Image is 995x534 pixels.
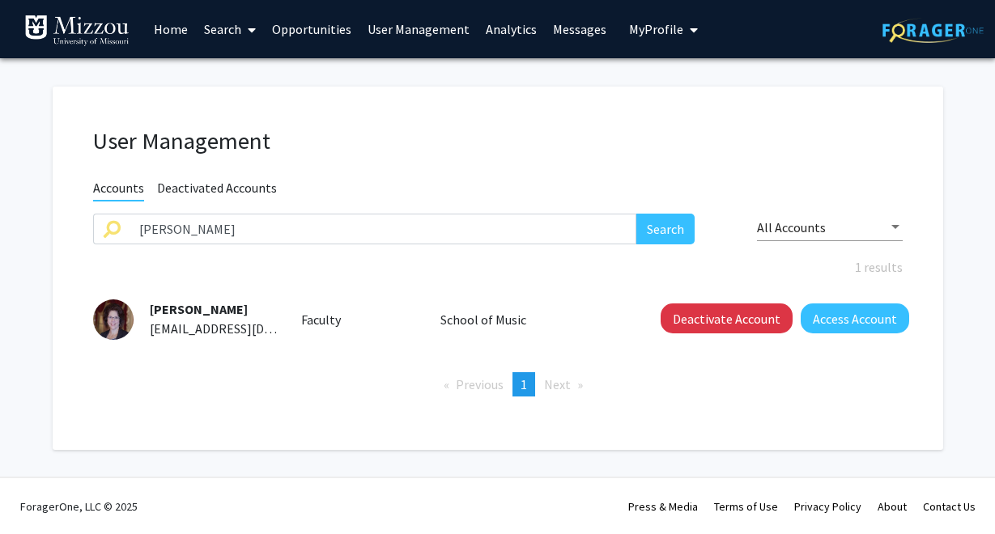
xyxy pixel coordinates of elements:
input: Search name, email, or institution ID to access an account and make admin changes. [130,214,637,244]
a: Contact Us [923,499,976,514]
span: Accounts [93,180,144,201]
div: Faculty [289,310,428,329]
span: All Accounts [757,219,826,235]
a: Privacy Policy [794,499,861,514]
span: 1 [521,376,527,392]
a: Messages [545,1,614,57]
button: Access Account [801,303,909,333]
h1: User Management [93,127,903,155]
a: Search [196,1,264,57]
span: My Profile [629,21,683,37]
span: [PERSON_NAME] [150,301,248,317]
span: [EMAIL_ADDRESS][DOMAIN_NAME] [150,320,347,337]
a: Opportunities [264,1,359,57]
a: About [878,499,907,514]
span: Previous [456,376,504,392]
span: Next [544,376,571,392]
a: Terms of Use [714,499,778,514]
a: User Management [359,1,478,57]
span: Deactivated Accounts [157,180,277,200]
img: Profile Picture [93,299,134,340]
a: Home [146,1,196,57]
p: School of Music [440,310,625,329]
ul: Pagination [93,372,903,396]
div: 1 results [81,257,915,277]
img: University of Missouri Logo [24,15,130,47]
img: ForagerOne Logo [882,18,984,43]
a: Analytics [478,1,545,57]
a: Press & Media [628,499,698,514]
button: Deactivate Account [661,303,793,333]
button: Search [636,214,695,244]
iframe: Chat [12,461,69,522]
